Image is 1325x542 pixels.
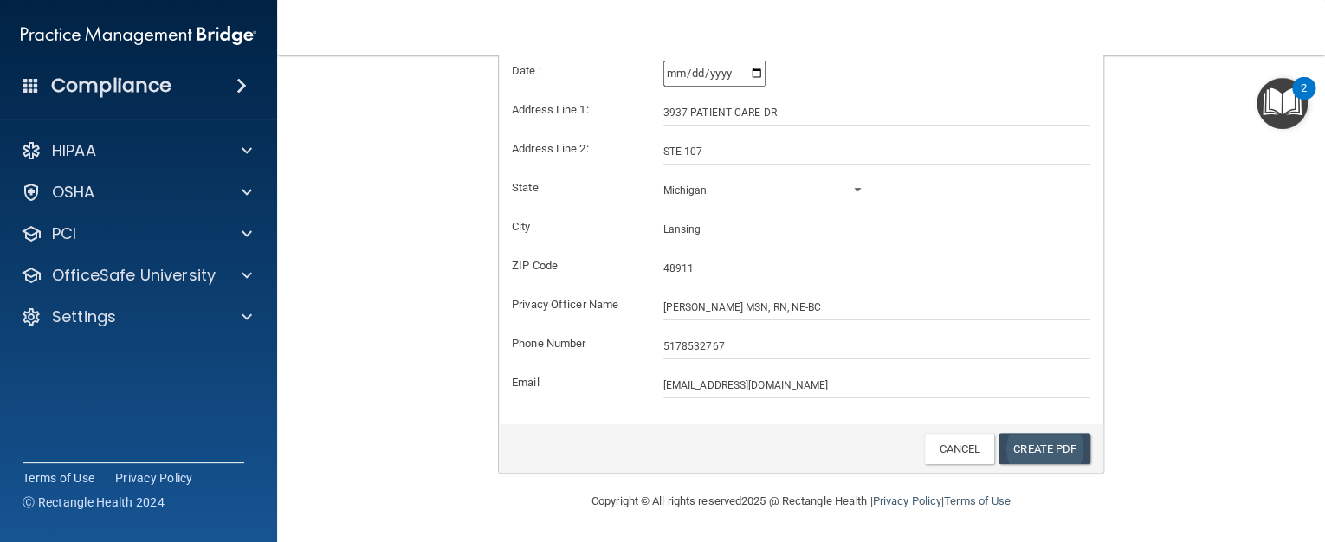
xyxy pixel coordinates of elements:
a: HIPAA [21,140,252,161]
p: OSHA [52,182,95,203]
label: Address Line 1: [499,100,650,120]
label: Date : [499,61,650,81]
label: Address Line 2: [499,139,650,159]
p: HIPAA [52,140,96,161]
a: Create PDF [999,433,1090,465]
a: PCI [21,223,252,244]
div: Copyright © All rights reserved 2025 @ Rectangle Health | | [485,474,1117,529]
a: OfficeSafe University [21,265,252,286]
label: City [499,216,650,237]
a: Privacy Policy [872,494,940,507]
a: Cancel [924,433,994,465]
label: Email [499,372,650,393]
h4: Compliance [51,74,171,98]
button: Open Resource Center, 2 new notifications [1257,78,1308,129]
label: Phone Number [499,333,650,354]
label: State [499,177,650,198]
div: 2 [1301,88,1307,111]
input: _____ [663,255,1091,281]
img: PMB logo [21,18,256,53]
a: Settings [21,306,252,327]
label: ZIP Code [499,255,650,276]
p: Settings [52,306,116,327]
a: Privacy Policy [115,469,193,487]
a: OSHA [21,182,252,203]
p: OfficeSafe University [52,265,216,286]
iframe: Drift Widget Chat Controller [1026,420,1304,488]
label: Privacy Officer Name [499,294,650,315]
span: Ⓒ Rectangle Health 2024 [23,494,165,511]
a: Terms of Use [944,494,1011,507]
p: PCI [52,223,76,244]
a: Terms of Use [23,469,94,487]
